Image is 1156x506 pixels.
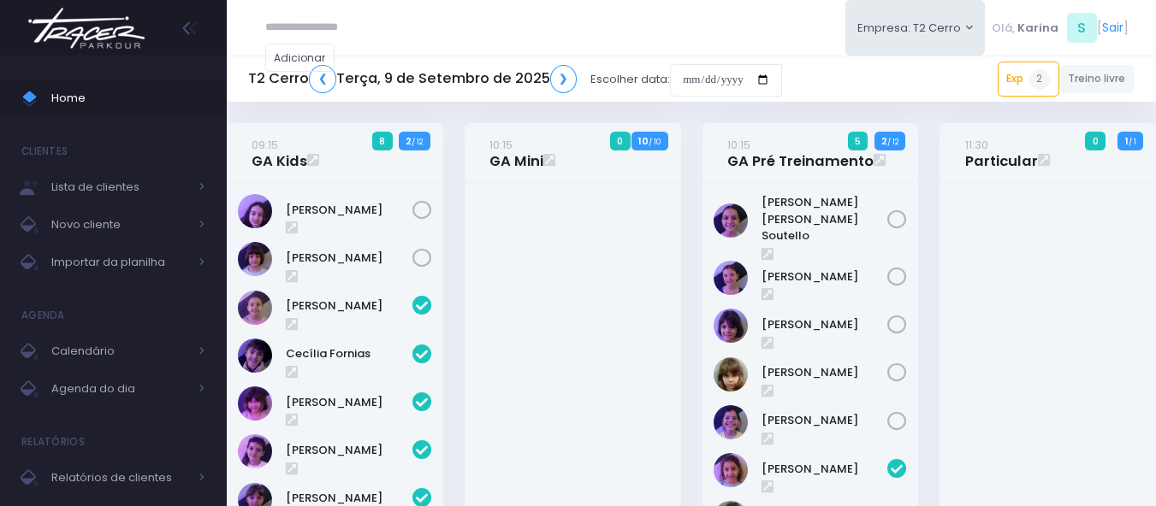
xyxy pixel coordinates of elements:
span: 0 [610,132,631,150]
a: Sair [1102,19,1123,37]
strong: 2 [406,134,412,148]
span: Home [51,87,205,109]
img: Cecília Fornias Gomes [238,338,272,373]
small: / 12 [412,137,423,147]
img: Beatriz Cogo [238,291,272,325]
span: 2 [1029,69,1050,90]
h4: Relatórios [21,425,85,459]
a: ❯ [550,65,578,93]
a: Adicionar [265,44,335,72]
div: Escolher data: [248,60,782,99]
a: [PERSON_NAME] [762,268,888,285]
a: [PERSON_NAME] [286,297,412,315]
a: 11:30Particular [965,136,1038,170]
small: / 12 [887,137,898,147]
a: 09:15GA Kids [252,136,307,170]
span: Calendário [51,340,188,362]
a: [PERSON_NAME] [286,202,412,219]
strong: 2 [881,134,887,148]
span: 8 [372,132,393,150]
img: Chiara Real Oshima Hirata [238,386,272,421]
small: 09:15 [252,137,278,153]
span: S [1067,13,1097,43]
span: Relatórios de clientes [51,467,188,489]
a: [PERSON_NAME] [762,461,888,478]
a: [PERSON_NAME] [PERSON_NAME] Soutello [762,194,888,244]
strong: 10 [638,134,649,148]
a: [PERSON_NAME] [286,394,412,411]
a: Cecília Fornias [286,345,412,362]
img: Isabela de Brito Moffa [238,194,272,228]
span: 0 [1085,132,1106,150]
span: Agenda do dia [51,378,188,400]
a: 10:15GA Mini [489,136,543,170]
small: / 10 [649,137,661,147]
span: Importar da planilha [51,251,188,274]
img: Alice Oliveira Castro [714,453,748,487]
h4: Clientes [21,134,68,168]
img: Clara Guimaraes Kron [238,434,272,468]
div: [ ] [985,9,1135,47]
small: 11:30 [965,137,988,153]
h5: T2 Cerro Terça, 9 de Setembro de 2025 [248,65,577,93]
a: [PERSON_NAME] [762,316,888,333]
img: Mariana Abramo [238,242,272,276]
strong: 1 [1125,134,1129,148]
span: Lista de clientes [51,176,188,198]
h4: Agenda [21,298,65,332]
a: 10:15GA Pré Treinamento [727,136,874,170]
span: Karina [1017,20,1058,37]
img: Jasmim rocha [714,261,748,295]
a: Treino livre [1059,65,1135,93]
small: / 1 [1129,137,1136,147]
a: [PERSON_NAME] [286,442,412,459]
small: 10:15 [727,137,750,153]
small: 10:15 [489,137,513,153]
span: Novo cliente [51,214,188,236]
a: [PERSON_NAME] [286,250,412,267]
img: Ana Helena Soutello [714,203,748,238]
img: Nina Carletto Barbosa [714,357,748,391]
a: [PERSON_NAME] [762,364,888,381]
a: [PERSON_NAME] [762,412,888,429]
a: Exp2 [998,62,1059,96]
span: 5 [848,132,868,150]
img: Malu Bernardes [714,309,748,343]
span: Olá, [992,20,1015,37]
img: Sofia John [714,405,748,439]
